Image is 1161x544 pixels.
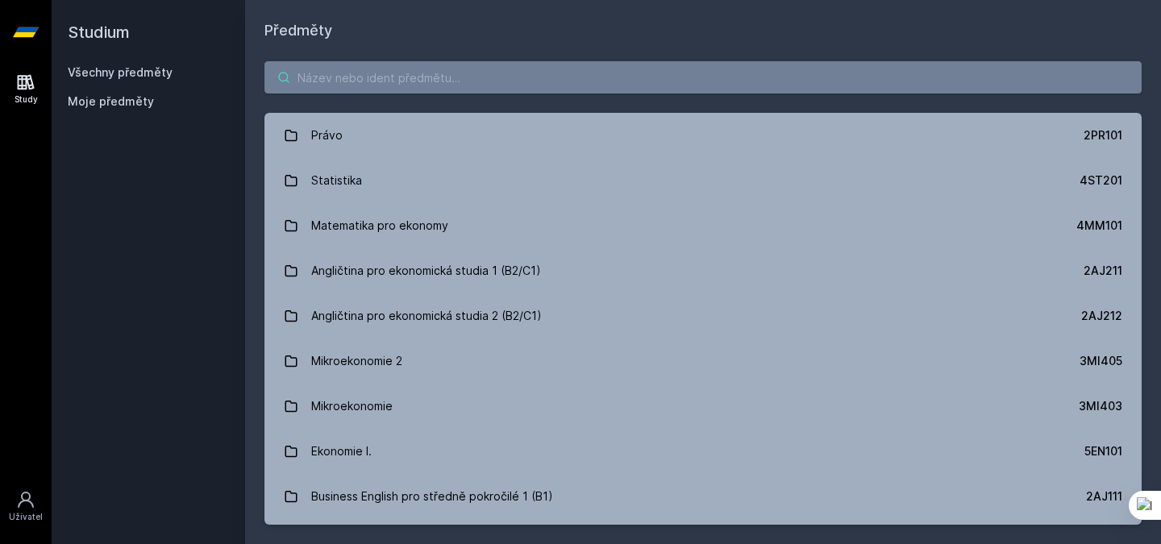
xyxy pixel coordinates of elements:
[311,119,343,152] div: Právo
[68,93,154,110] span: Moje předměty
[1080,353,1122,369] div: 3MI405
[264,429,1142,474] a: Ekonomie I. 5EN101
[264,293,1142,338] a: Angličtina pro ekonomická studia 2 (B2/C1) 2AJ212
[3,482,48,531] a: Uživatel
[1084,443,1122,459] div: 5EN101
[1080,172,1122,189] div: 4ST201
[68,65,173,79] a: Všechny předměty
[9,511,43,523] div: Uživatel
[264,248,1142,293] a: Angličtina pro ekonomická studia 1 (B2/C1) 2AJ211
[264,158,1142,203] a: Statistika 4ST201
[311,345,402,377] div: Mikroekonomie 2
[311,210,448,242] div: Matematika pro ekonomy
[264,113,1142,158] a: Právo 2PR101
[311,435,372,467] div: Ekonomie I.
[264,61,1142,93] input: Název nebo ident předmětu…
[1084,127,1122,143] div: 2PR101
[264,19,1142,42] h1: Předměty
[1084,263,1122,279] div: 2AJ211
[311,164,362,197] div: Statistika
[264,474,1142,519] a: Business English pro středně pokročilé 1 (B1) 2AJ111
[1081,308,1122,324] div: 2AJ212
[311,480,553,513] div: Business English pro středně pokročilé 1 (B1)
[311,255,541,287] div: Angličtina pro ekonomická studia 1 (B2/C1)
[15,93,38,106] div: Study
[1086,488,1122,505] div: 2AJ111
[1076,218,1122,234] div: 4MM101
[264,384,1142,429] a: Mikroekonomie 3MI403
[311,390,393,422] div: Mikroekonomie
[264,203,1142,248] a: Matematika pro ekonomy 4MM101
[1079,398,1122,414] div: 3MI403
[3,64,48,114] a: Study
[264,338,1142,384] a: Mikroekonomie 2 3MI405
[311,300,542,332] div: Angličtina pro ekonomická studia 2 (B2/C1)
